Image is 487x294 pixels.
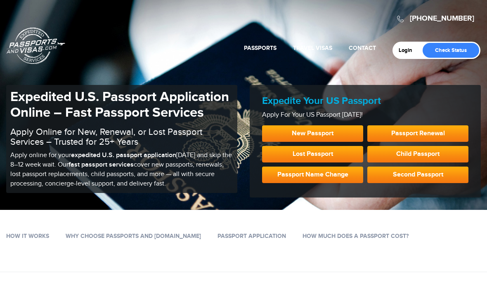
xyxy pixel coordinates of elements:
b: fast passport services [69,161,134,169]
a: How Much Does a Passport Cost? [303,233,409,240]
a: Second Passport [367,167,468,183]
a: Passport Application [217,233,286,240]
b: expedited U.S. passport application [71,151,176,159]
a: Passports & [DOMAIN_NAME] [7,27,65,64]
a: Passport Renewal [367,125,468,142]
h1: Expedited U.S. Passport Application Online – Fast Passport Services [10,89,233,121]
a: [PHONE_NUMBER] [410,14,474,23]
a: Passports [244,45,277,52]
a: Lost Passport [262,146,363,162]
a: Why Choose Passports and [DOMAIN_NAME] [66,233,201,240]
h2: Expedite Your US Passport [262,95,468,107]
p: Apply online for your [DATE] and skip the 8–12 week wait. Our cover new passports, renewals, lost... [10,151,233,188]
h2: Apply Online for New, Renewal, or Lost Passport Services – Trusted for 25+ Years [10,127,233,147]
a: Travel Visas [293,45,332,52]
a: How it works [6,233,49,240]
a: New Passport [262,125,363,142]
a: Login [399,47,418,54]
a: Contact [349,45,376,52]
a: Check Status [423,43,479,58]
a: Passport Name Change [262,167,363,183]
a: Child Passport [367,146,468,162]
p: Apply For Your US Passport [DATE]! [262,111,468,120]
